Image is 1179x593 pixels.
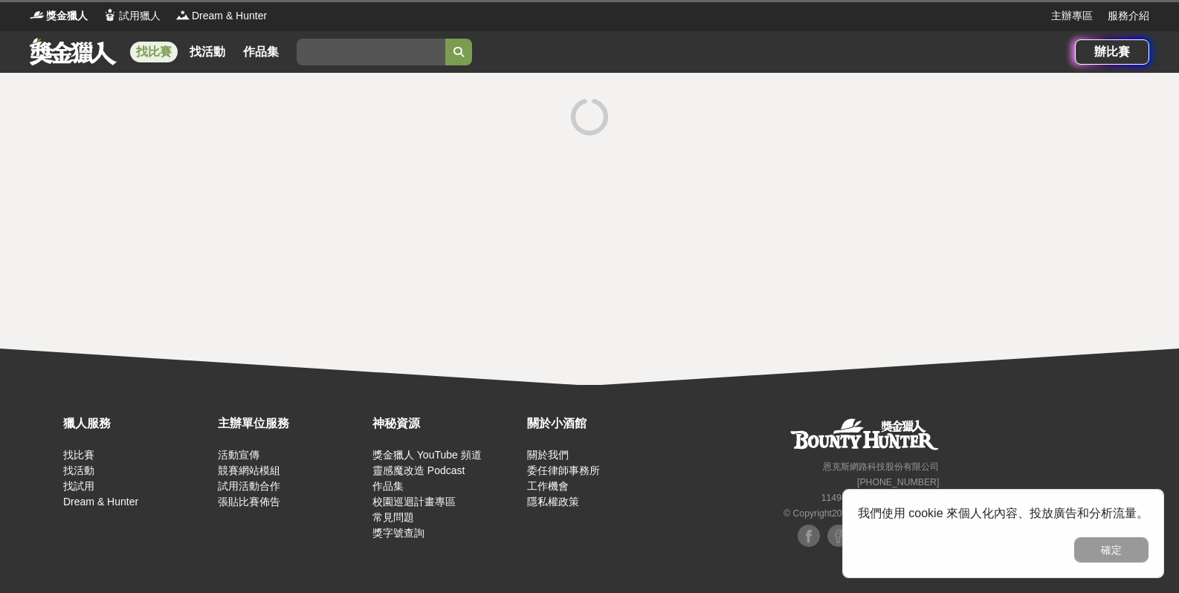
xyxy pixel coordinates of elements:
span: 試用獵人 [119,8,161,24]
a: 作品集 [237,42,285,62]
a: 張貼比賽佈告 [218,496,280,508]
div: 神秘資源 [372,415,520,432]
a: Dream & Hunter [63,496,138,508]
small: [PHONE_NUMBER] [857,477,939,487]
a: Logo試用獵人 [103,8,161,24]
span: 獎金獵人 [46,8,88,24]
a: 試用活動合作 [218,480,280,492]
a: 作品集 [372,480,404,492]
a: Logo獎金獵人 [30,8,88,24]
small: 11494 [STREET_ADDRESS] [821,493,940,503]
a: 工作機會 [527,480,569,492]
a: 獎金獵人 YouTube 頻道 [372,449,482,461]
a: 找比賽 [130,42,178,62]
button: 確定 [1074,537,1149,563]
a: 找比賽 [63,449,94,461]
a: LogoDream & Hunter [175,8,267,24]
img: Logo [175,7,190,22]
a: 競賽網站模組 [218,464,280,476]
small: © Copyright 2025 . All Rights Reserved. [784,508,939,519]
div: 主辦單位服務 [218,415,365,432]
a: 常見問題 [372,511,414,523]
img: Logo [103,7,117,22]
a: 找活動 [184,42,231,62]
a: 委任律師事務所 [527,464,600,476]
a: 服務介紹 [1108,8,1149,24]
img: Facebook [827,525,850,547]
a: 活動宣傳 [218,449,259,461]
a: 關於我們 [527,449,569,461]
a: 校園巡迴計畫專區 [372,496,456,508]
img: Facebook [798,525,820,547]
a: 主辦專區 [1051,8,1093,24]
a: 找試用 [63,480,94,492]
a: 辦比賽 [1075,39,1149,65]
span: Dream & Hunter [192,8,267,24]
a: 靈感魔改造 Podcast [372,464,465,476]
img: Logo [30,7,45,22]
div: 獵人服務 [63,415,210,432]
a: 隱私權政策 [527,496,579,508]
small: 恩克斯網路科技股份有限公司 [823,461,939,472]
a: 找活動 [63,464,94,476]
span: 我們使用 cookie 來個人化內容、投放廣告和分析流量。 [858,507,1149,519]
div: 關於小酒館 [527,415,674,432]
a: 獎字號查詢 [372,527,424,539]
